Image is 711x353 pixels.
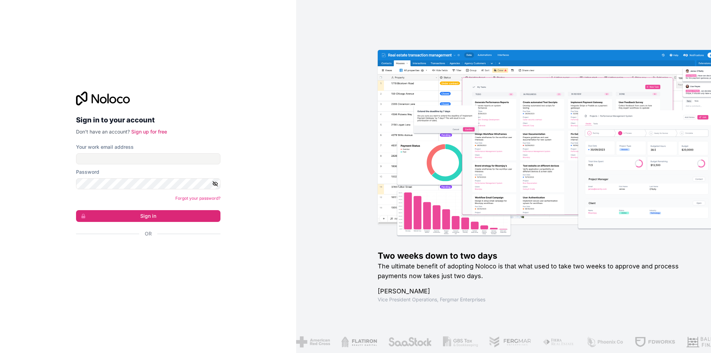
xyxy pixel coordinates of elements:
[76,144,134,150] label: Your work email address
[388,336,432,347] img: /assets/saastock-C6Zbiodz.png
[76,114,220,126] h2: Sign in to your account
[378,250,689,261] h1: Two weeks down to two days
[543,336,575,347] img: /assets/fiera-fwj2N5v4.png
[296,336,330,347] img: /assets/american-red-cross-BAupjrZR.png
[76,129,130,135] span: Don't have an account?
[635,336,675,347] img: /assets/fdworks-Bi04fVtw.png
[378,286,689,296] h1: [PERSON_NAME]
[76,153,220,164] input: Email address
[76,210,220,222] button: Sign in
[76,169,99,175] label: Password
[131,129,167,135] a: Sign up for free
[76,178,220,189] input: Password
[443,336,478,347] img: /assets/gbstax-C-GtDUiK.png
[378,261,689,281] h2: The ultimate benefit of adopting Noloco is that what used to take two weeks to approve and proces...
[489,336,532,347] img: /assets/fergmar-CudnrXN5.png
[175,196,220,201] a: Forgot your password?
[341,336,377,347] img: /assets/flatiron-C8eUkumj.png
[378,296,689,303] h1: Vice President Operations , Fergmar Enterprises
[586,336,624,347] img: /assets/phoenix-BREaitsQ.png
[145,230,152,237] span: Or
